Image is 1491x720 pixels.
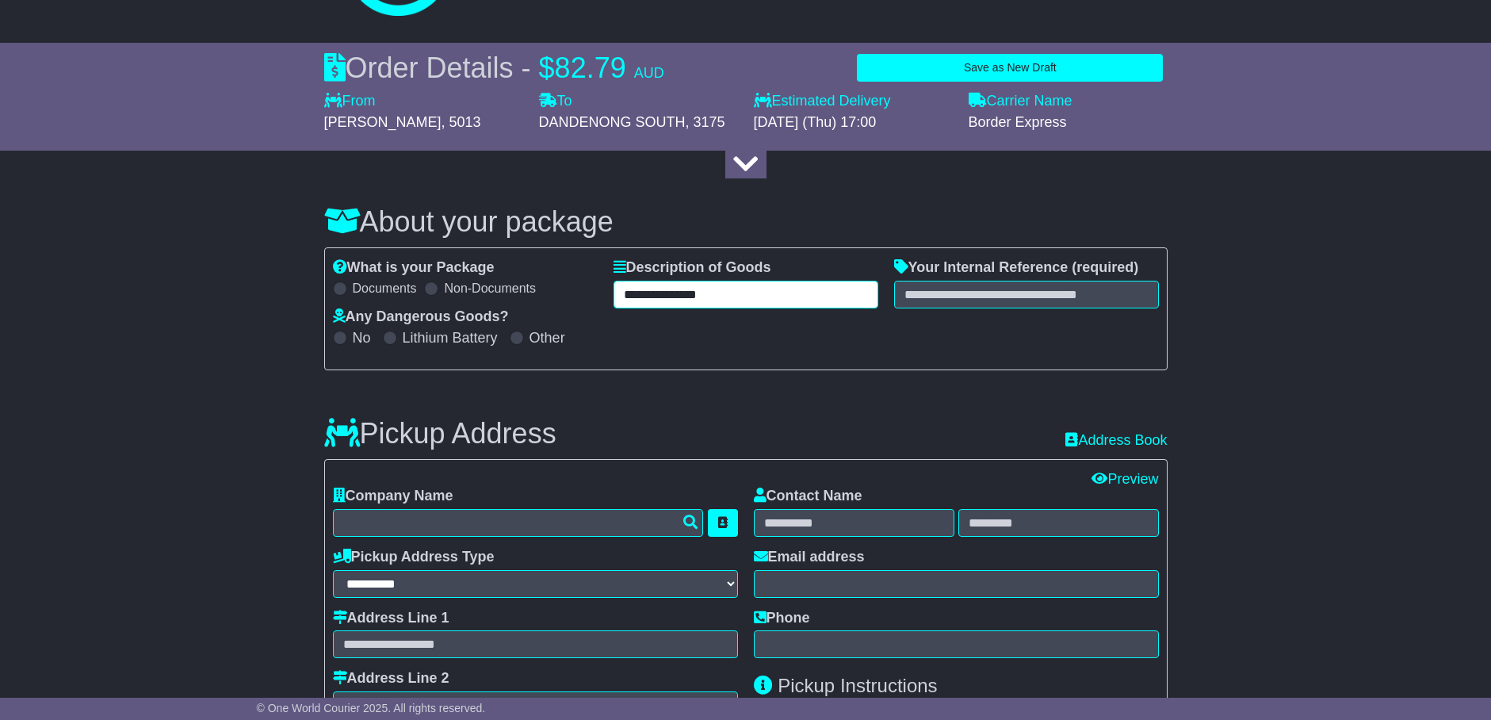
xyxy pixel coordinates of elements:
label: No [353,330,371,347]
label: Pickup Address Type [333,549,495,566]
h3: Pickup Address [324,418,556,450]
div: Order Details - [324,51,664,85]
div: Border Express [969,114,1168,132]
label: Address Line 1 [333,610,449,627]
label: Company Name [333,488,453,505]
a: Address Book [1065,432,1167,450]
label: Non-Documents [444,281,536,296]
h3: About your package [324,206,1168,238]
span: 82.79 [555,52,626,84]
span: $ [539,52,555,84]
label: Description of Goods [614,259,771,277]
span: , 5013 [442,114,481,130]
label: Address Line 2 [333,670,449,687]
label: Email address [754,549,865,566]
div: [DATE] (Thu) 17:00 [754,114,953,132]
a: Preview [1091,471,1158,487]
label: Other [529,330,565,347]
label: From [324,93,376,110]
label: Documents [353,281,417,296]
span: AUD [634,65,664,81]
span: © One World Courier 2025. All rights reserved. [257,702,486,714]
label: Your Internal Reference (required) [894,259,1139,277]
span: , 3175 [686,114,725,130]
label: Carrier Name [969,93,1072,110]
label: Lithium Battery [403,330,498,347]
span: Pickup Instructions [778,675,937,696]
span: DANDENONG SOUTH [539,114,686,130]
label: Phone [754,610,810,627]
label: Contact Name [754,488,862,505]
span: [PERSON_NAME] [324,114,442,130]
button: Save as New Draft [857,54,1163,82]
label: To [539,93,572,110]
label: What is your Package [333,259,495,277]
label: Estimated Delivery [754,93,953,110]
label: Any Dangerous Goods? [333,308,509,326]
